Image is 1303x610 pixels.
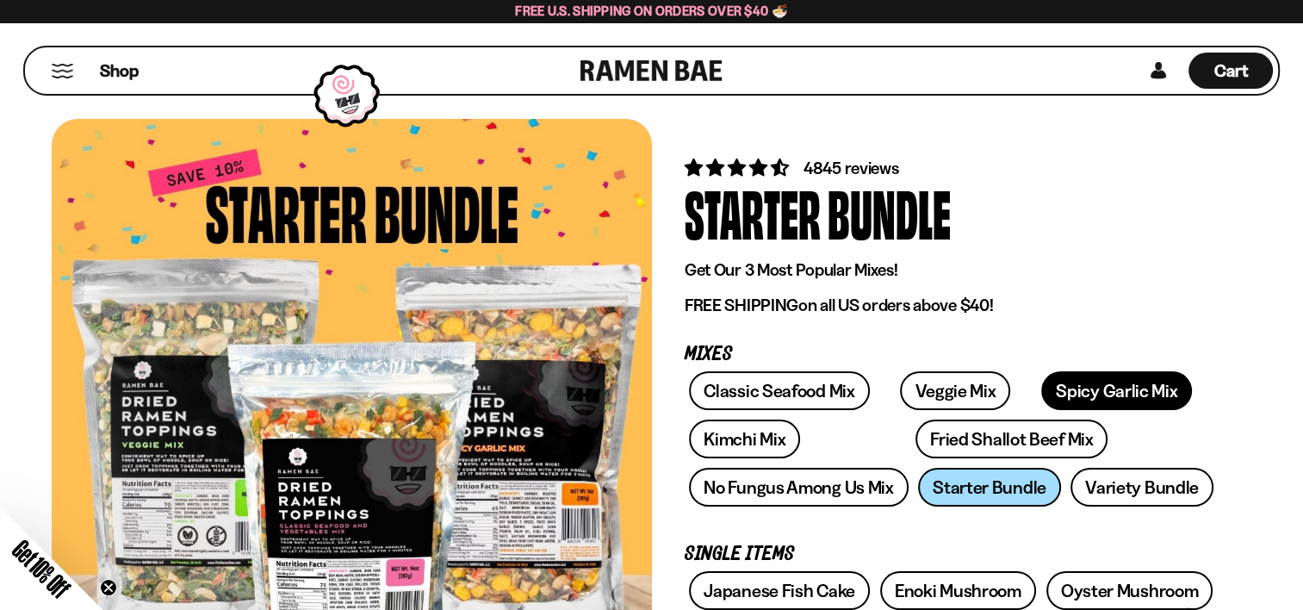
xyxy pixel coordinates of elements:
a: Enoki Mushroom [880,571,1036,610]
a: Fried Shallot Beef Mix [915,420,1108,458]
a: Veggie Mix [900,371,1010,410]
a: Classic Seafood Mix [689,371,869,410]
button: Mobile Menu Trigger [51,64,74,78]
a: Oyster Mushroom [1046,571,1213,610]
button: Close teaser [100,579,117,596]
span: Cart [1214,60,1248,81]
span: Free U.S. Shipping on Orders over $40 🍜 [515,3,788,19]
span: Get 10% Off [8,535,75,602]
p: Mixes [685,346,1219,363]
span: 4845 reviews [804,158,899,178]
a: Shop [100,53,139,89]
a: Variety Bundle [1070,468,1213,507]
p: on all US orders above $40! [685,295,1219,316]
strong: FREE SHIPPING [685,295,798,315]
a: Kimchi Mix [689,420,800,458]
a: Spicy Garlic Mix [1041,371,1192,410]
div: Bundle [828,180,951,245]
a: Japanese Fish Cake [689,571,870,610]
p: Single Items [685,546,1219,563]
div: Starter [685,180,821,245]
div: Cart [1188,47,1273,94]
span: 4.71 stars [685,157,792,178]
p: Get Our 3 Most Popular Mixes! [685,259,1219,281]
a: No Fungus Among Us Mix [689,468,908,507]
span: Shop [100,59,139,83]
